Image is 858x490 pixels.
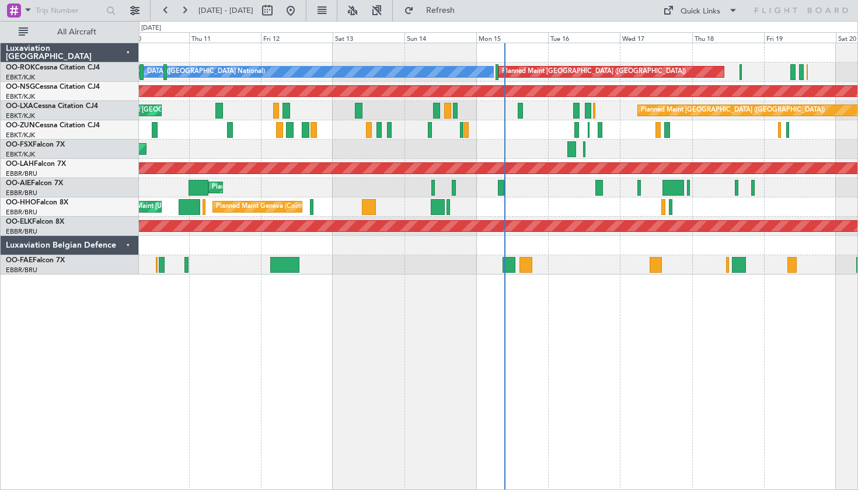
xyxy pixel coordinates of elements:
a: EBBR/BRU [6,208,37,217]
a: OO-LXACessna Citation CJ4 [6,103,98,110]
span: OO-ZUN [6,122,35,129]
span: OO-LXA [6,103,33,110]
a: OO-AIEFalcon 7X [6,180,63,187]
div: Planned Maint [GEOGRAPHIC_DATA] ([GEOGRAPHIC_DATA]) [502,63,686,81]
a: EBKT/KJK [6,92,35,101]
a: EBKT/KJK [6,131,35,140]
div: Wed 17 [620,32,692,43]
div: Thu 18 [692,32,764,43]
span: OO-ELK [6,218,32,225]
a: OO-FSXFalcon 7X [6,141,65,148]
div: Planned Maint [GEOGRAPHIC_DATA] ([GEOGRAPHIC_DATA]) [641,102,825,119]
span: [DATE] - [DATE] [198,5,253,16]
a: OO-NSGCessna Citation CJ4 [6,84,100,91]
div: Thu 11 [189,32,261,43]
div: A/C Unavailable [GEOGRAPHIC_DATA] ([GEOGRAPHIC_DATA] National) [48,63,265,81]
div: Mon 15 [476,32,548,43]
span: OO-FSX [6,141,33,148]
button: Refresh [399,1,469,20]
a: OO-ZUNCessna Citation CJ4 [6,122,100,129]
span: Refresh [416,6,465,15]
span: OO-FAE [6,257,33,264]
div: Planned Maint Geneva (Cointrin) [216,198,312,216]
span: OO-NSG [6,84,35,91]
div: Quick Links [681,6,720,18]
a: EBBR/BRU [6,189,37,197]
a: OO-FAEFalcon 7X [6,257,65,264]
div: Fri 19 [764,32,836,43]
span: OO-LAH [6,161,34,168]
a: OO-LAHFalcon 7X [6,161,66,168]
span: All Aircraft [30,28,123,36]
a: OO-HHOFalcon 8X [6,199,68,206]
a: EBBR/BRU [6,266,37,274]
button: All Aircraft [13,23,127,41]
div: [DATE] [141,23,161,33]
a: OO-ELKFalcon 8X [6,218,64,225]
a: EBKT/KJK [6,112,35,120]
a: EBBR/BRU [6,169,37,178]
div: Tue 16 [548,32,620,43]
div: Wed 10 [117,32,189,43]
input: Trip Number [36,2,103,19]
a: OO-ROKCessna Citation CJ4 [6,64,100,71]
a: EBBR/BRU [6,227,37,236]
span: OO-AIE [6,180,31,187]
div: Sat 13 [333,32,404,43]
a: EBKT/KJK [6,73,35,82]
div: Sun 14 [404,32,476,43]
a: EBKT/KJK [6,150,35,159]
div: Fri 12 [261,32,333,43]
button: Quick Links [657,1,744,20]
span: OO-HHO [6,199,36,206]
div: Planned Maint [GEOGRAPHIC_DATA] ([GEOGRAPHIC_DATA]) [212,179,396,196]
span: OO-ROK [6,64,35,71]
